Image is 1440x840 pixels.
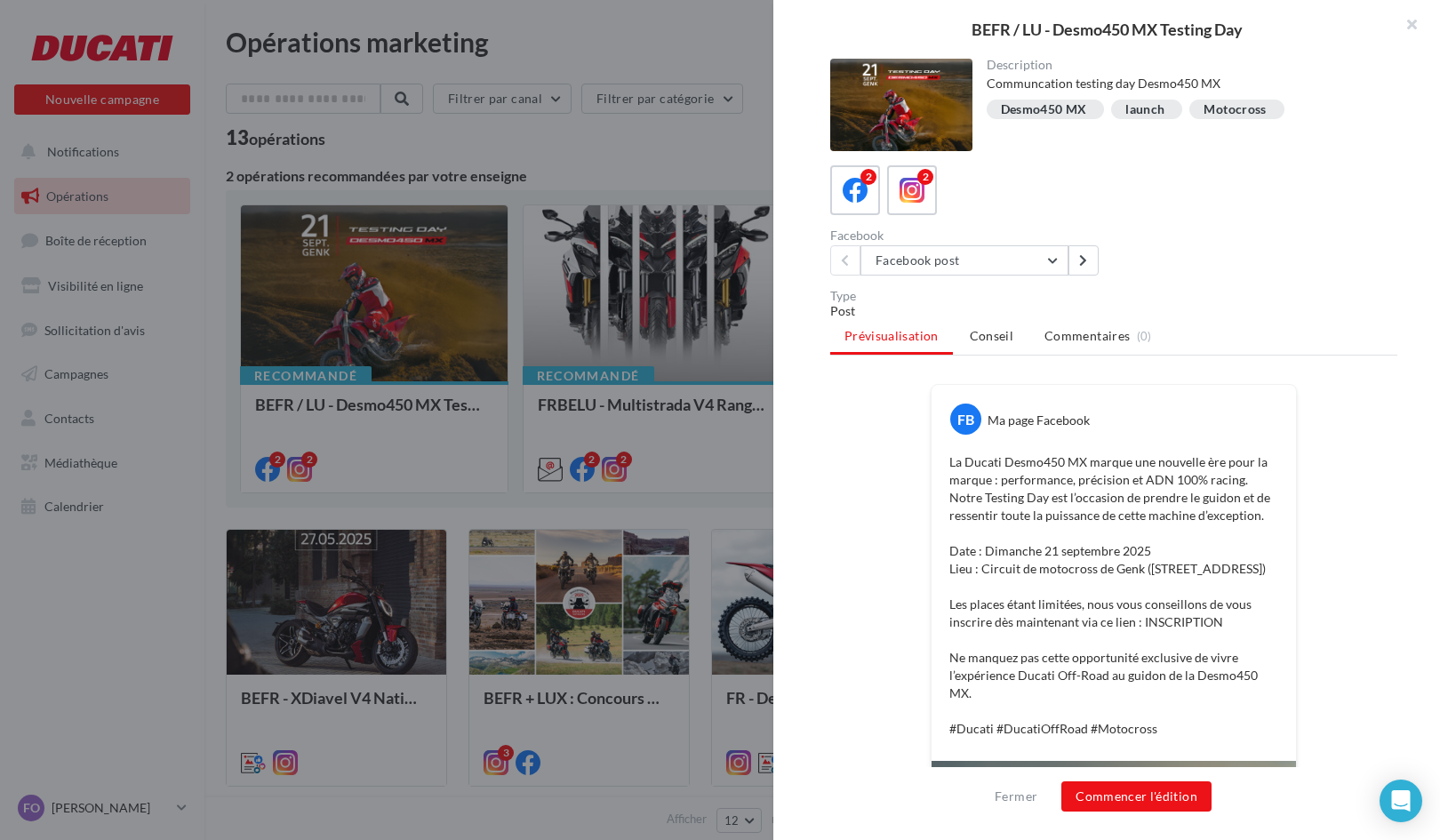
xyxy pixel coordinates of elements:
div: Motocross [1204,103,1266,116]
div: BEFR / LU - Desmo450 MX Testing Day [802,21,1412,37]
div: FB [950,404,981,435]
span: Conseil [970,328,1013,343]
div: 2 [917,169,933,185]
div: 2 [860,169,876,185]
div: launch [1125,103,1164,116]
div: Post [830,302,1397,320]
button: Commencer l'édition [1061,781,1212,812]
button: Fermer [988,786,1044,807]
div: Ma page Facebook [988,412,1090,429]
button: Facebook post [860,245,1068,276]
p: La Ducati Desmo450 MX marque une nouvelle ère pour la marque : performance, précision et ADN 100%... [949,453,1278,738]
div: Type [830,290,1397,302]
div: Description [987,59,1384,71]
div: Open Intercom Messenger [1380,780,1422,822]
span: Commentaires [1044,327,1130,345]
div: Facebook [830,229,1107,242]
div: Communcation testing day Desmo450 MX [987,75,1384,92]
div: Desmo450 MX [1001,103,1087,116]
span: (0) [1137,329,1152,343]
